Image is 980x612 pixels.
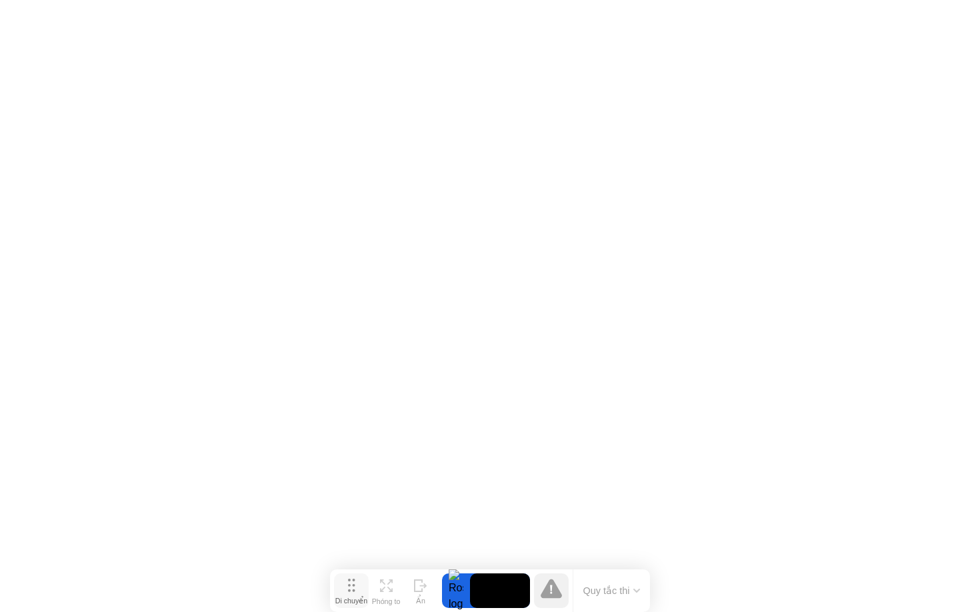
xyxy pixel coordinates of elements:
button: Ẩn [403,573,438,608]
div: Ẩn [416,597,425,605]
button: Phóng to [369,573,403,608]
div: Phóng to [372,597,401,605]
button: Quy tắc thi [579,585,645,597]
div: Di chuyển [335,597,367,605]
button: Di chuyển [334,573,369,608]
